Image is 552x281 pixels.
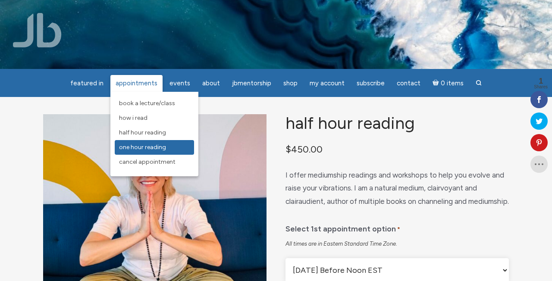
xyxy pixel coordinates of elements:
[285,169,509,208] p: I offer mediumship readings and workshops to help you evolve and raise your vibrations. I am a na...
[232,79,271,87] span: JBMentorship
[534,85,548,89] span: Shares
[164,75,195,92] a: Events
[119,158,176,165] span: Cancel Appointment
[285,240,509,248] div: All times are in Eastern Standard Time Zone.
[119,144,166,151] span: One Hour Reading
[283,79,298,87] span: Shop
[116,79,157,87] span: Appointments
[310,79,345,87] span: My Account
[65,75,109,92] a: featured in
[202,79,220,87] span: About
[197,75,225,92] a: About
[397,79,420,87] span: Contact
[119,114,147,122] span: How I Read
[357,79,385,87] span: Subscribe
[392,75,426,92] a: Contact
[285,144,323,155] bdi: 450.00
[351,75,390,92] a: Subscribe
[115,125,194,140] a: Half Hour Reading
[304,75,350,92] a: My Account
[278,75,303,92] a: Shop
[427,74,469,92] a: Cart0 items
[169,79,190,87] span: Events
[115,111,194,125] a: How I Read
[285,144,291,155] span: $
[441,80,464,87] span: 0 items
[285,218,400,237] label: Select 1st appointment option
[285,114,509,133] h1: Half Hour Reading
[433,79,441,87] i: Cart
[13,13,62,47] img: Jamie Butler. The Everyday Medium
[110,75,163,92] a: Appointments
[115,155,194,169] a: Cancel Appointment
[115,96,194,111] a: Book a Lecture/Class
[70,79,103,87] span: featured in
[115,140,194,155] a: One Hour Reading
[119,100,175,107] span: Book a Lecture/Class
[227,75,276,92] a: JBMentorship
[534,77,548,85] span: 1
[119,129,166,136] span: Half Hour Reading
